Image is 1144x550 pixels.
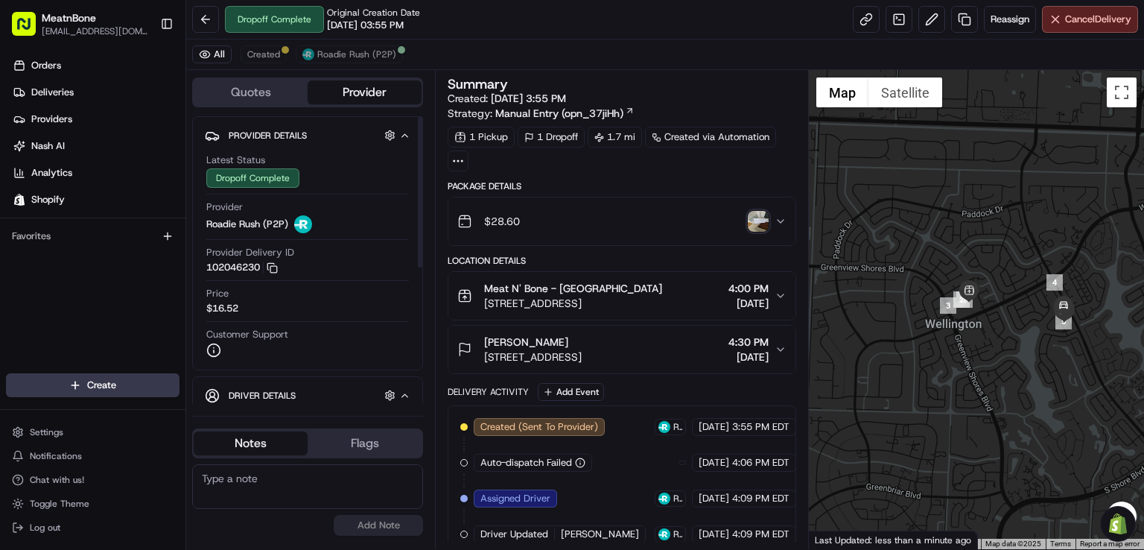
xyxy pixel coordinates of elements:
button: Show street map [816,78,868,107]
span: 4:06 PM EDT [732,456,789,470]
span: [PERSON_NAME] [484,335,568,350]
span: Toggle Theme [30,498,89,510]
span: Driver Details [229,390,296,402]
span: [DATE] [699,420,729,434]
div: Last Updated: less than a minute ago [809,531,978,549]
button: Flags [308,432,422,455]
span: 4:09 PM EDT [732,528,789,541]
div: Package Details [448,180,796,192]
div: 1 Pickup [448,127,515,148]
button: Create [6,373,179,397]
span: Price [206,287,229,300]
button: Quotes [194,80,308,104]
img: roadie-logo-v2.jpg [658,493,670,505]
a: Report a map error [1080,540,1140,548]
span: [DATE] 3:55 PM [491,92,566,105]
span: Settings [30,426,63,438]
span: [DATE] [728,296,769,311]
span: Auto-dispatch Failed [480,456,572,470]
button: Driver Details [205,383,410,408]
span: 3:55 PM EDT [732,420,789,434]
img: Shopify logo [13,194,25,206]
button: Notifications [6,446,179,467]
img: Google [813,530,862,549]
a: Open this area in Google Maps (opens a new window) [813,530,862,549]
div: Location Details [448,255,796,267]
button: MeatnBone [42,10,96,25]
span: Created: [448,91,566,106]
button: 102046230 [206,261,278,274]
span: Log out [30,522,60,534]
a: Manual Entry (opn_37jiHh) [495,106,635,121]
span: [DATE] [699,528,729,541]
button: CancelDelivery [1042,6,1138,33]
button: Show satellite imagery [868,78,942,107]
span: Notifications [30,450,82,462]
span: Created [247,48,280,60]
button: All [192,45,232,63]
button: Toggle fullscreen view [1107,78,1137,107]
a: Providers [6,107,185,131]
span: Provider [206,200,243,214]
a: Deliveries [6,80,185,104]
img: roadie-logo-v2.jpg [302,48,314,60]
div: Delivery Activity [448,386,529,398]
button: Reassign [984,6,1036,33]
button: Roadie Rush (P2P) [296,45,403,63]
button: $28.60photo_proof_of_delivery image [448,197,795,245]
button: Chat with us! [6,470,179,490]
span: [PERSON_NAME] [561,528,639,541]
span: Nash AI [31,139,65,153]
button: Notes [194,432,308,455]
a: Created via Automation [645,127,776,148]
span: Map data ©2025 [985,540,1041,548]
img: roadie-logo-v2.jpg [658,421,670,433]
span: [DATE] 03:55 PM [327,19,404,32]
span: [DATE] [699,456,729,470]
div: 4 [1046,274,1063,291]
a: Orders [6,54,185,78]
button: Log out [6,517,179,538]
span: Manual Entry (opn_37jiHh) [495,106,623,121]
span: [DATE] [728,350,769,364]
a: Nash AI [6,134,185,158]
span: Roadie Rush (P2P) [673,528,682,540]
button: photo_proof_of_delivery image [748,211,769,232]
button: Provider Details [205,123,410,148]
span: Created (Sent To Provider) [480,420,598,434]
span: Assigned Driver [480,492,550,505]
span: Driver Updated [480,528,548,541]
span: [STREET_ADDRESS] [484,350,582,364]
span: Create [87,379,116,392]
span: Shopify [31,193,65,206]
div: 2 [953,291,970,308]
button: Toggle Theme [6,493,179,514]
span: Provider Details [229,130,307,142]
span: Roadie Rush (P2P) [673,421,682,433]
button: Add Event [538,383,604,401]
button: [EMAIL_ADDRESS][DOMAIN_NAME] [42,25,148,37]
span: [STREET_ADDRESS] [484,296,662,311]
span: $28.60 [484,214,520,229]
span: Cancel Delivery [1065,13,1131,26]
button: Map camera controls [1107,502,1137,531]
span: $16.52 [206,302,238,315]
div: Favorites [6,224,179,248]
span: Provider Delivery ID [206,246,294,259]
span: Roadie Rush (P2P) [673,493,682,505]
img: roadie-logo-v2.jpg [658,528,670,540]
span: Meat N' Bone - [GEOGRAPHIC_DATA] [484,281,662,296]
h3: Summary [448,78,508,91]
img: roadie-logo-v2.jpg [294,215,312,233]
button: Settings [6,422,179,443]
div: Strategy: [448,106,635,121]
span: Latest Status [206,154,265,167]
div: 3 [940,297,956,314]
button: Created [241,45,287,63]
span: 4:09 PM EDT [732,492,789,505]
span: Orders [31,59,61,72]
span: Customer Support [206,328,288,341]
div: 5 [1055,313,1072,329]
